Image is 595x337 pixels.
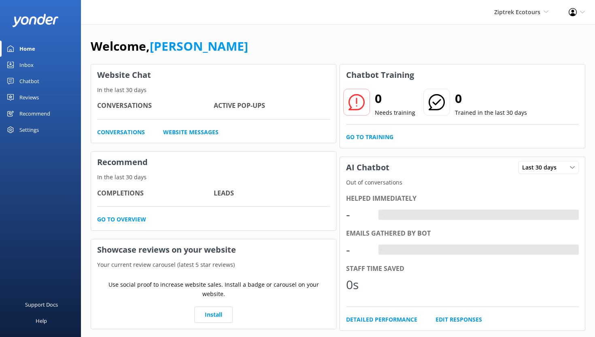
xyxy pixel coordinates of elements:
div: Helped immediately [346,193,579,204]
div: Settings [19,122,39,138]
div: - [378,210,385,220]
span: Last 30 days [522,163,561,172]
h3: AI Chatbot [340,157,395,178]
div: Home [19,41,35,57]
h3: Recommend [91,152,336,173]
h4: Leads [214,188,330,199]
span: Ziptrek Ecotours [494,8,540,16]
div: - [346,205,370,224]
div: Staff time saved [346,264,579,274]
p: In the last 30 days [91,173,336,182]
div: Recommend [19,105,50,122]
div: Inbox [19,57,34,73]
h1: Welcome, [91,36,248,56]
h3: Website Chat [91,64,336,86]
h4: Completions [97,188,214,199]
p: Your current review carousel (latest 5 star reviews) [91,260,336,269]
div: Chatbot [19,73,39,89]
img: yonder-white-logo.png [12,14,59,27]
h3: Chatbot Training [340,64,420,86]
a: Go to Training [346,133,393,142]
p: Needs training [375,108,415,117]
div: - [378,245,385,255]
div: Support Docs [25,296,58,313]
div: Emails gathered by bot [346,228,579,239]
a: [PERSON_NAME] [150,38,248,54]
p: Trained in the last 30 days [455,108,527,117]
a: Website Messages [163,128,219,137]
p: Use social proof to increase website sales. Install a badge or carousel on your website. [97,280,330,298]
p: Out of conversations [340,178,585,187]
div: Help [36,313,47,329]
div: - [346,240,370,260]
a: Install [194,307,233,323]
div: Reviews [19,89,39,105]
h2: 0 [455,89,527,108]
p: In the last 30 days [91,86,336,94]
h4: Conversations [97,101,214,111]
div: 0s [346,275,370,294]
h4: Active Pop-ups [214,101,330,111]
a: Detailed Performance [346,315,417,324]
a: Go to overview [97,215,146,224]
h3: Showcase reviews on your website [91,239,336,260]
a: Edit Responses [436,315,482,324]
h2: 0 [375,89,415,108]
a: Conversations [97,128,145,137]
